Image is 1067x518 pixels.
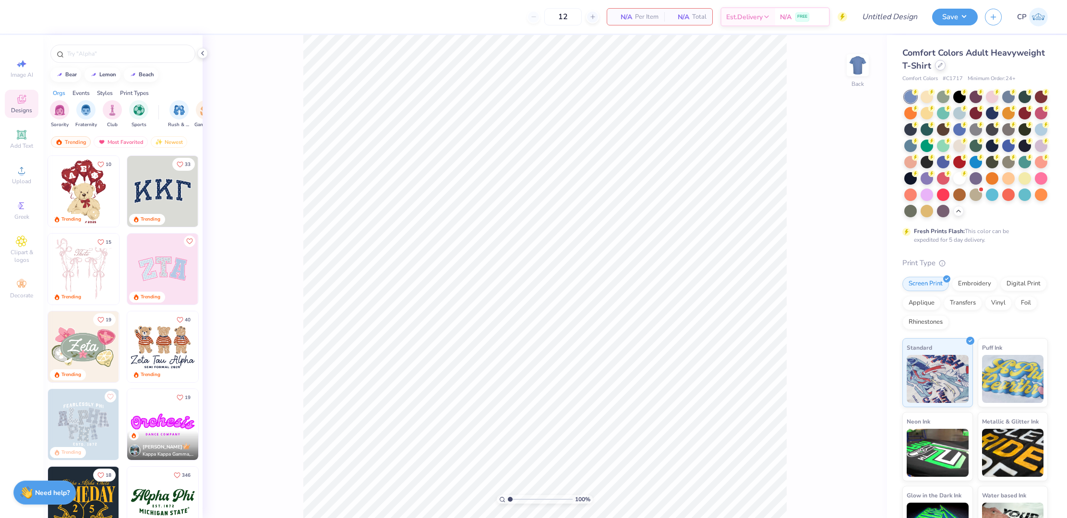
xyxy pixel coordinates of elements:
[50,68,81,82] button: bear
[982,342,1002,353] span: Puff Ink
[907,355,969,403] img: Standard
[93,158,116,171] button: Like
[94,136,148,148] div: Most Favorited
[48,389,119,460] img: 5a4b4175-9e88-49c8-8a23-26d96782ddc6
[907,342,932,353] span: Standard
[106,318,111,322] span: 19
[914,227,1032,244] div: This color can be expedited for 5 day delivery.
[902,277,949,291] div: Screen Print
[141,216,160,223] div: Trending
[1017,8,1048,26] a: CP
[194,100,216,129] button: filter button
[119,311,190,382] img: d6d5c6c6-9b9a-4053-be8a-bdf4bacb006d
[75,100,97,129] button: filter button
[50,100,69,129] button: filter button
[12,177,31,185] span: Upload
[107,121,118,129] span: Club
[139,72,154,77] div: beach
[53,89,65,97] div: Orgs
[848,56,867,75] img: Back
[185,395,191,400] span: 19
[194,121,216,129] span: Game Day
[10,142,33,150] span: Add Text
[184,235,195,247] button: Like
[914,227,965,235] strong: Fresh Prints Flash:
[1029,8,1048,26] img: Caleb Peck
[129,72,137,78] img: trend_line.gif
[982,490,1026,500] span: Water based Ink
[143,451,194,458] span: Kappa Kappa Gamma, [GEOGRAPHIC_DATA][US_STATE]
[129,100,148,129] button: filter button
[65,72,77,77] div: bear
[61,371,81,378] div: Trending
[1017,12,1027,23] span: CP
[51,121,69,129] span: Sorority
[14,213,29,221] span: Greek
[75,121,97,129] span: Fraternity
[66,49,189,59] input: Try "Alpha"
[902,258,1048,269] div: Print Type
[103,100,122,129] div: filter for Club
[168,121,190,129] span: Rush & Bid
[35,488,70,497] strong: Need help?
[98,139,106,145] img: most_fav.gif
[141,371,160,378] div: Trending
[182,473,191,478] span: 346
[107,105,118,116] img: Club Image
[168,100,190,129] div: filter for Rush & Bid
[93,469,116,482] button: Like
[182,442,190,450] img: topCreatorCrown.gif
[198,156,269,227] img: edfb13fc-0e43-44eb-bea2-bf7fc0dd67f9
[982,416,1039,426] span: Metallic & Glitter Ink
[692,12,707,22] span: Total
[544,8,582,25] input: – –
[780,12,791,22] span: N/A
[127,234,198,305] img: 9980f5e8-e6a1-4b4a-8839-2b0e9349023c
[127,156,198,227] img: 3b9aba4f-e317-4aa7-a679-c95a879539bd
[168,100,190,129] button: filter button
[129,100,148,129] div: filter for Sports
[172,158,195,171] button: Like
[851,80,864,88] div: Back
[613,12,632,22] span: N/A
[194,100,216,129] div: filter for Game Day
[151,136,187,148] div: Newest
[90,72,97,78] img: trend_line.gif
[172,313,195,326] button: Like
[726,12,763,22] span: Est. Delivery
[169,469,195,482] button: Like
[952,277,997,291] div: Embroidery
[575,495,590,504] span: 100 %
[797,13,807,20] span: FREE
[61,449,81,456] div: Trending
[985,296,1012,310] div: Vinyl
[155,139,163,145] img: Newest.gif
[185,318,191,322] span: 40
[1000,277,1047,291] div: Digital Print
[127,389,198,460] img: e5c25cba-9be7-456f-8dc7-97e2284da968
[72,89,90,97] div: Events
[907,416,930,426] span: Neon Ink
[51,136,91,148] div: Trending
[11,71,33,79] span: Image AI
[11,106,32,114] span: Designs
[99,72,116,77] div: lemon
[106,240,111,245] span: 15
[10,292,33,299] span: Decorate
[932,9,978,25] button: Save
[97,89,113,97] div: Styles
[185,162,191,167] span: 33
[670,12,689,22] span: N/A
[907,490,961,500] span: Glow in the Dark Ink
[84,68,120,82] button: lemon
[50,100,69,129] div: filter for Sorority
[124,68,158,82] button: beach
[106,473,111,478] span: 18
[5,248,38,264] span: Clipart & logos
[48,311,119,382] img: 010ceb09-c6fc-40d9-b71e-e3f087f73ee6
[132,121,146,129] span: Sports
[198,389,269,460] img: 190a3832-2857-43c9-9a52-6d493f4406b1
[56,72,63,78] img: trend_line.gif
[1015,296,1037,310] div: Foil
[133,105,144,116] img: Sports Image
